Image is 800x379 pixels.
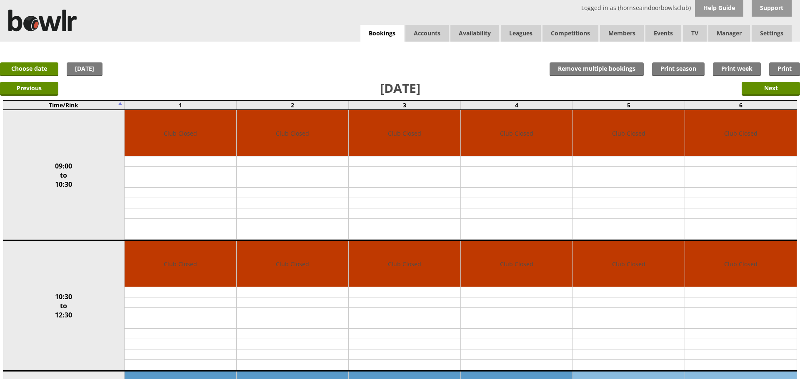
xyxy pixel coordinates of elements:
[349,241,460,287] td: Club Closed
[461,110,572,156] td: Club Closed
[236,100,348,110] td: 2
[349,110,460,156] td: Club Closed
[708,25,750,42] span: Manager
[501,25,541,42] a: Leagues
[572,100,685,110] td: 5
[360,25,404,42] a: Bookings
[573,110,685,156] td: Club Closed
[461,241,572,287] td: Club Closed
[713,62,761,76] a: Print week
[237,110,348,156] td: Club Closed
[124,100,236,110] td: 1
[542,25,598,42] a: Competitions
[460,100,572,110] td: 4
[573,241,685,287] td: Club Closed
[769,62,800,76] a: Print
[450,25,499,42] a: Availability
[405,25,449,42] span: Accounts
[125,241,236,287] td: Club Closed
[685,100,797,110] td: 6
[3,240,125,371] td: 10:30 to 12:30
[348,100,460,110] td: 3
[752,25,792,42] span: Settings
[645,25,681,42] a: Events
[683,25,707,42] span: TV
[67,62,102,76] a: [DATE]
[3,110,125,240] td: 09:00 to 10:30
[600,25,644,42] span: Members
[237,241,348,287] td: Club Closed
[685,110,797,156] td: Club Closed
[3,100,125,110] td: Time/Rink
[685,241,797,287] td: Club Closed
[742,82,800,96] input: Next
[550,62,644,76] input: Remove multiple bookings
[652,62,705,76] a: Print season
[125,110,236,156] td: Club Closed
